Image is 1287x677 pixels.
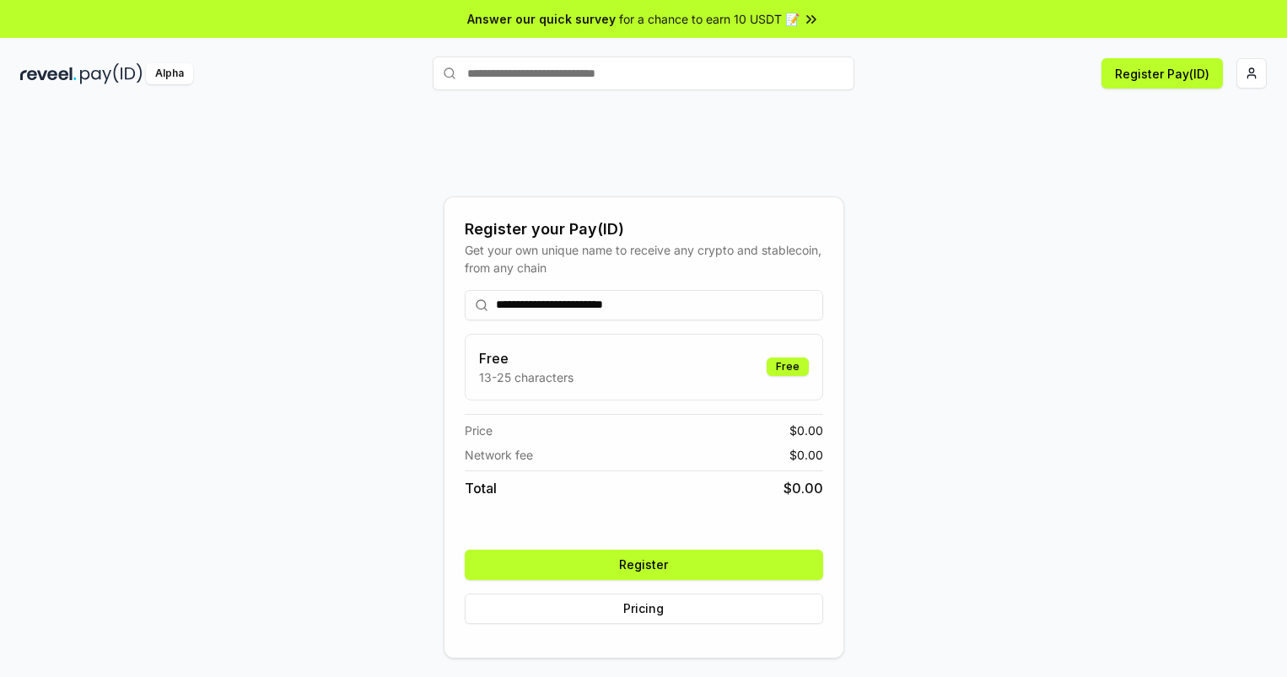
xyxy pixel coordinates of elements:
[20,63,77,84] img: reveel_dark
[467,10,616,28] span: Answer our quick survey
[465,446,533,464] span: Network fee
[1101,58,1223,89] button: Register Pay(ID)
[479,348,573,368] h3: Free
[146,63,193,84] div: Alpha
[465,594,823,624] button: Pricing
[619,10,800,28] span: for a chance to earn 10 USDT 📝
[784,478,823,498] span: $ 0.00
[465,241,823,277] div: Get your own unique name to receive any crypto and stablecoin, from any chain
[465,478,497,498] span: Total
[465,550,823,580] button: Register
[767,357,809,376] div: Free
[465,422,493,439] span: Price
[80,63,143,84] img: pay_id
[465,218,823,241] div: Register your Pay(ID)
[479,368,573,386] p: 13-25 characters
[789,446,823,464] span: $ 0.00
[789,422,823,439] span: $ 0.00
